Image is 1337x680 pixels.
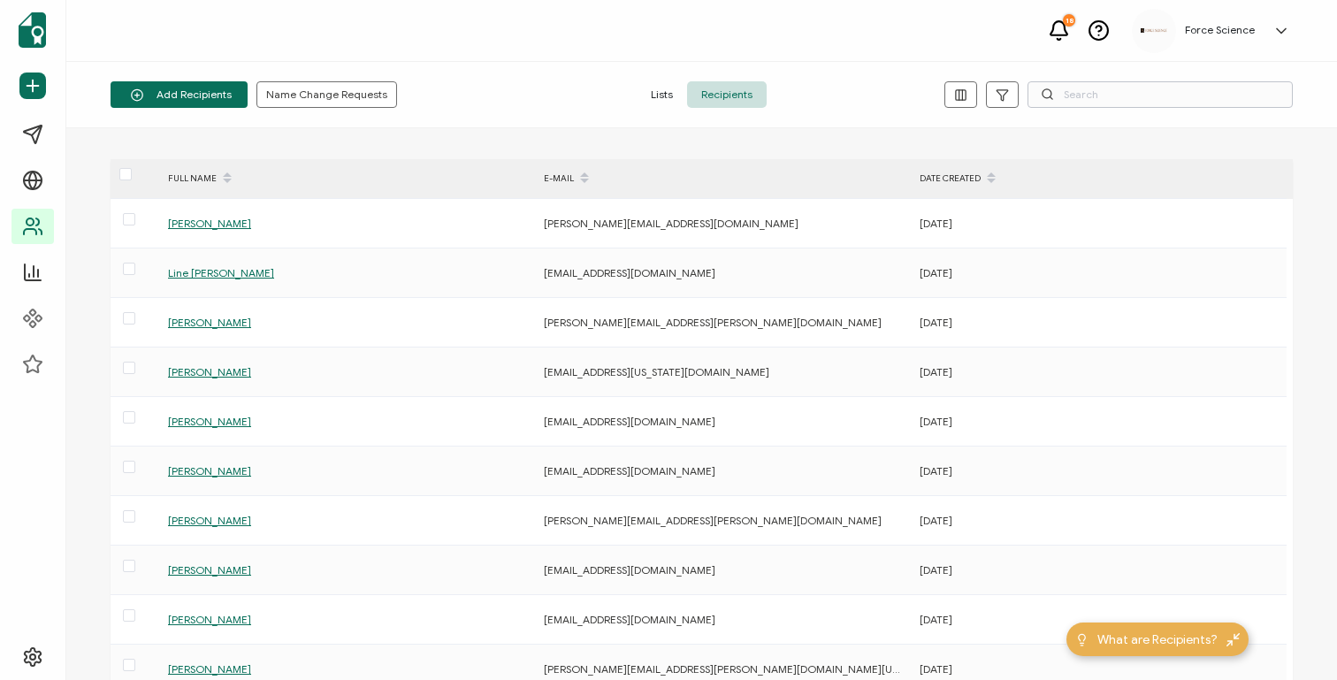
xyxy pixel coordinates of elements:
button: Add Recipients [111,81,248,108]
span: [DATE] [920,217,952,230]
img: minimize-icon.svg [1226,633,1240,646]
img: d96c2383-09d7-413e-afb5-8f6c84c8c5d6.png [1141,28,1167,33]
img: sertifier-logomark-colored.svg [19,12,46,48]
div: E-MAIL [535,164,911,194]
span: [DATE] [920,316,952,329]
span: [PERSON_NAME] [168,464,251,478]
span: [DATE] [920,514,952,527]
span: [DATE] [920,464,952,478]
span: [DATE] [920,266,952,279]
span: [EMAIL_ADDRESS][DOMAIN_NAME] [544,415,715,428]
span: Line [PERSON_NAME] [168,266,274,279]
span: Recipients [687,81,767,108]
span: [EMAIL_ADDRESS][DOMAIN_NAME] [544,464,715,478]
span: [EMAIL_ADDRESS][DOMAIN_NAME] [544,613,715,626]
span: [PERSON_NAME][EMAIL_ADDRESS][PERSON_NAME][DOMAIN_NAME] [544,316,882,329]
iframe: Chat Widget [1249,595,1337,680]
span: [PERSON_NAME] [168,415,251,428]
span: [DATE] [920,415,952,428]
h5: Force Science [1185,24,1255,36]
span: [EMAIL_ADDRESS][US_STATE][DOMAIN_NAME] [544,365,769,378]
span: [PERSON_NAME][EMAIL_ADDRESS][DOMAIN_NAME] [544,217,798,230]
span: [PERSON_NAME][EMAIL_ADDRESS][PERSON_NAME][DOMAIN_NAME] [544,514,882,527]
span: [PERSON_NAME] [168,217,251,230]
span: [PERSON_NAME] [168,514,251,527]
span: What are Recipients? [1097,630,1218,649]
span: [DATE] [920,662,952,676]
span: [EMAIL_ADDRESS][DOMAIN_NAME] [544,266,715,279]
button: Name Change Requests [256,81,397,108]
span: [PERSON_NAME] [168,316,251,329]
span: [PERSON_NAME] [168,613,251,626]
span: [DATE] [920,365,952,378]
span: Name Change Requests [266,89,387,100]
input: Search [1028,81,1293,108]
span: [EMAIL_ADDRESS][DOMAIN_NAME] [544,563,715,577]
span: [PERSON_NAME][EMAIL_ADDRESS][PERSON_NAME][DOMAIN_NAME][US_STATE] [544,662,936,676]
div: FULL NAME [159,164,535,194]
span: Lists [637,81,687,108]
span: [DATE] [920,613,952,626]
span: [PERSON_NAME] [168,662,251,676]
span: [PERSON_NAME] [168,563,251,577]
div: DATE CREATED [911,164,1287,194]
span: [DATE] [920,563,952,577]
span: [PERSON_NAME] [168,365,251,378]
div: 18 [1063,14,1075,27]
